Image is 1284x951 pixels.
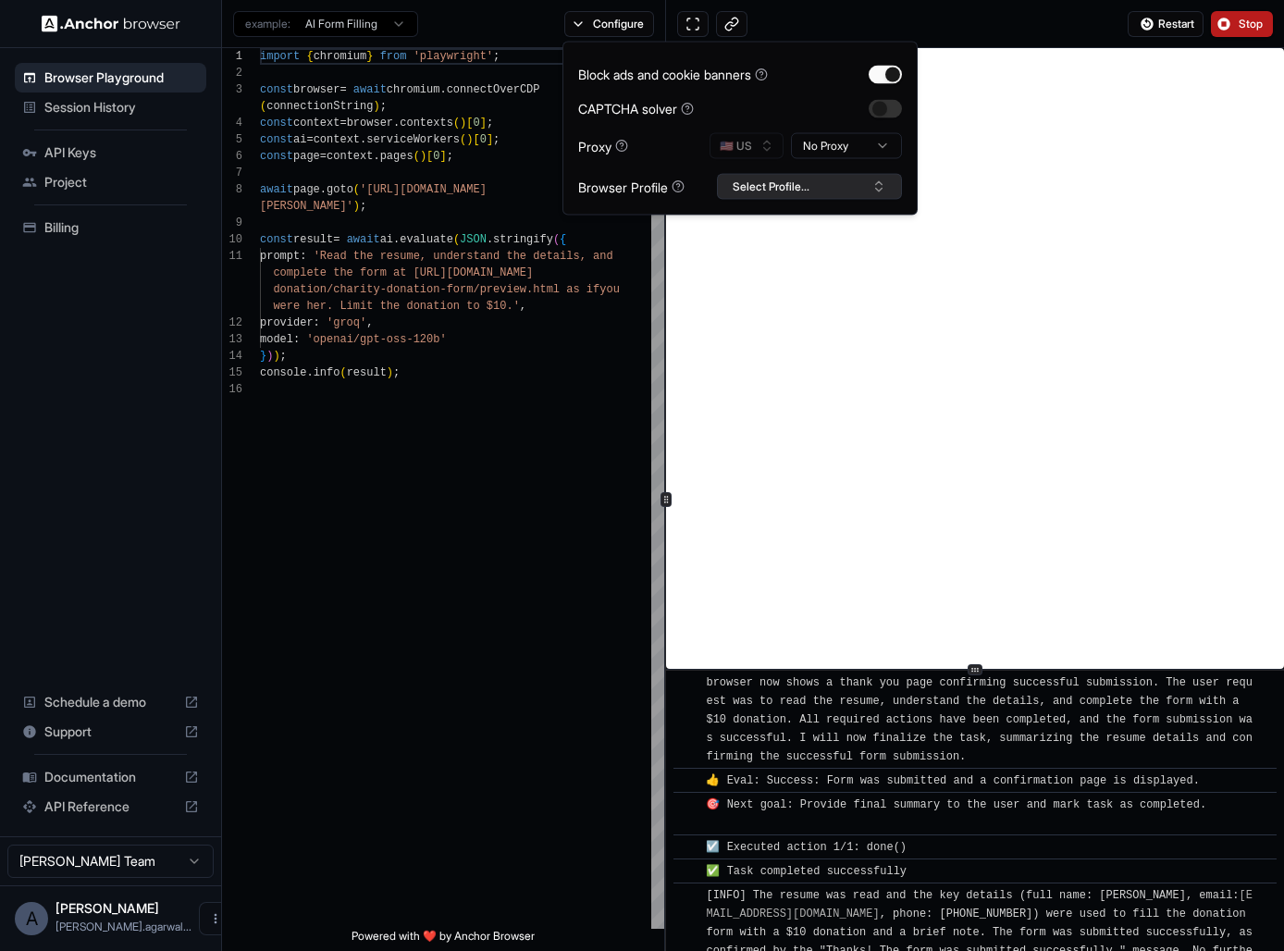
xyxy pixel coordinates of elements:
[380,233,393,246] span: ai
[260,366,306,379] span: console
[222,148,242,165] div: 6
[300,250,306,263] span: :
[453,117,460,130] span: (
[56,920,191,933] span: aayush.agarwal@medable.com
[717,174,902,200] button: Select Profile...
[222,81,242,98] div: 3
[15,762,206,792] div: Documentation
[706,841,907,854] span: ☑️ Executed action 1/1: done()
[420,150,426,163] span: )
[222,315,242,331] div: 12
[314,133,360,146] span: context
[314,50,367,63] span: chromium
[306,50,313,63] span: {
[706,774,1199,787] span: 👍 Eval: Success: Form was submitted and a confirmation page is displayed.
[340,366,346,379] span: (
[245,17,290,31] span: example:
[260,50,300,63] span: import
[293,117,340,130] span: context
[353,83,387,96] span: await
[393,233,400,246] span: .
[314,366,340,379] span: info
[387,366,393,379] span: )
[439,83,446,96] span: .
[44,723,177,741] span: Support
[560,233,566,246] span: {
[380,100,387,113] span: ;
[473,133,479,146] span: [
[1128,11,1204,37] button: Restart
[273,350,279,363] span: )
[266,350,273,363] span: )
[327,316,366,329] span: 'groq'
[260,350,266,363] span: }
[487,117,493,130] span: ;
[683,862,692,881] span: ​
[222,215,242,231] div: 9
[199,902,232,935] button: Open menu
[222,364,242,381] div: 15
[306,333,446,346] span: 'openai/gpt-oss-120b'
[320,150,327,163] span: =
[578,177,685,196] div: Browser Profile
[280,350,287,363] span: ;
[273,283,599,296] span: donation/charity-donation-form/preview.html as if
[447,83,540,96] span: connectOverCDP
[447,150,453,163] span: ;
[366,133,460,146] span: serviceWorkers
[360,200,366,213] span: ;
[15,93,206,122] div: Session History
[222,248,242,265] div: 11
[480,133,487,146] span: 0
[1239,17,1265,31] span: Stop
[222,231,242,248] div: 10
[340,117,346,130] span: =
[15,687,206,717] div: Schedule a demo
[706,865,907,878] span: ✅ Task completed successfully
[260,133,293,146] span: const
[260,250,300,263] span: prompt
[473,117,479,130] span: 0
[260,183,293,196] span: await
[306,133,313,146] span: =
[44,143,199,162] span: API Keys
[222,348,242,364] div: 14
[314,316,320,329] span: :
[260,200,353,213] span: [PERSON_NAME]'
[15,717,206,747] div: Support
[320,183,327,196] span: .
[373,150,379,163] span: .
[293,150,320,163] span: page
[352,929,535,951] span: Powered with ❤️ by Anchor Browser
[453,233,460,246] span: (
[44,693,177,711] span: Schedule a demo
[578,136,628,155] div: Proxy
[260,83,293,96] span: const
[414,150,420,163] span: (
[380,150,414,163] span: pages
[553,233,560,246] span: (
[222,65,242,81] div: 2
[439,150,446,163] span: ]
[480,117,487,130] span: ]
[347,117,393,130] span: browser
[393,366,400,379] span: ;
[222,115,242,131] div: 4
[347,233,380,246] span: await
[44,68,199,87] span: Browser Playground
[1211,11,1273,37] button: Stop
[599,283,620,296] span: you
[260,117,293,130] span: const
[222,131,242,148] div: 5
[260,100,266,113] span: (
[683,772,692,790] span: ​
[293,183,320,196] span: page
[706,621,1259,763] span: 💡 Thinking: The previous step successfully filled the donation form using the extracted resume de...
[15,138,206,167] div: API Keys
[44,797,177,816] span: API Reference
[293,83,340,96] span: browser
[716,11,747,37] button: Copy live view URL
[222,48,242,65] div: 1
[493,133,500,146] span: ;
[791,133,902,159] button: No Proxy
